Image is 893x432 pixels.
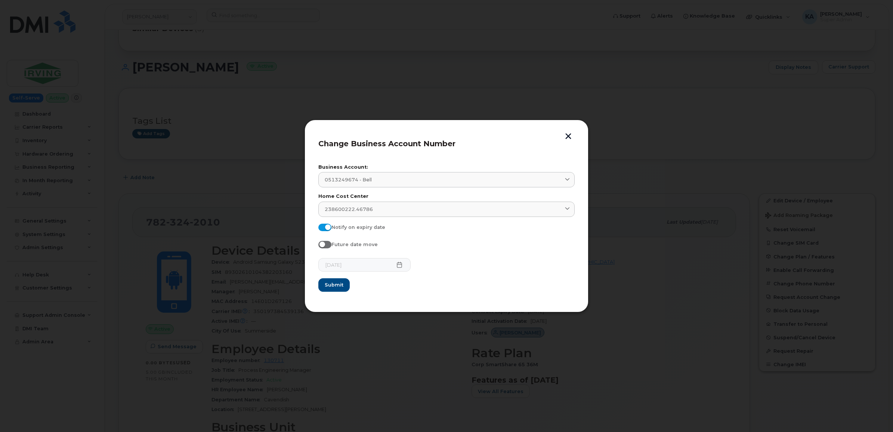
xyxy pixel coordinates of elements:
[318,139,455,148] span: Change Business Account Number
[318,165,575,170] label: Business Account:
[318,202,575,217] a: 238600222.46786
[318,194,575,199] label: Home Cost Center
[318,278,350,292] button: Submit
[318,241,324,247] input: Future date move
[331,242,378,247] span: Future date move
[318,224,324,230] input: Notify on expiry date
[325,281,343,288] span: Submit
[318,172,575,187] a: 0513249674 - Bell
[325,176,372,183] span: 0513249674 - Bell
[331,224,385,230] span: Notify on expiry date
[325,206,373,213] span: 238600222.46786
